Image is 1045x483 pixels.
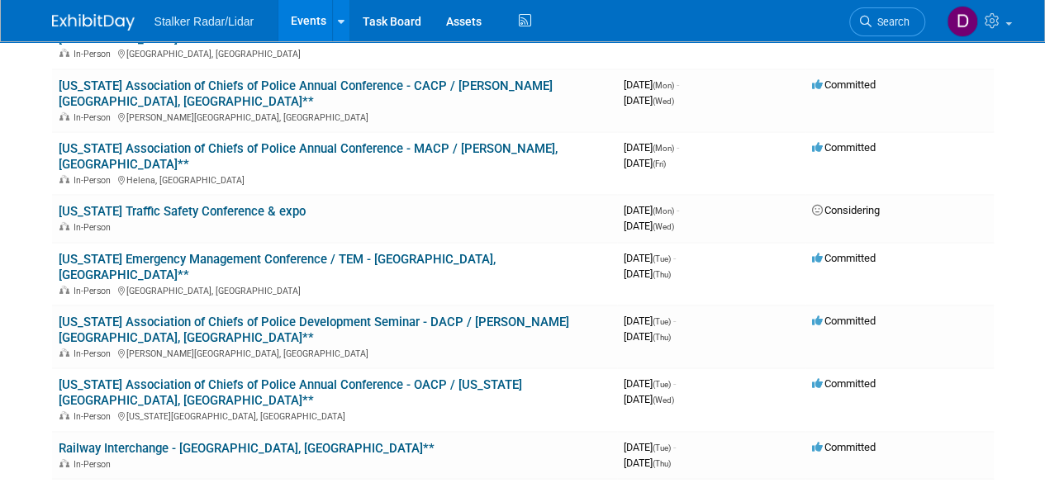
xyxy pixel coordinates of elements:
a: [US_STATE] Association of Chiefs of Police Annual Conference - CACP / [PERSON_NAME][GEOGRAPHIC_DA... [59,78,553,109]
span: [DATE] [624,252,676,264]
img: In-Person Event [59,49,69,57]
span: - [673,315,676,327]
span: In-Person [74,222,116,233]
span: [DATE] [624,204,679,216]
img: In-Person Event [59,175,69,183]
span: (Tue) [653,443,671,452]
a: [US_STATE] Association of Chiefs of Police Annual Conference - OACP / [US_STATE][GEOGRAPHIC_DATA]... [59,377,522,408]
span: (Wed) [653,395,674,405]
span: In-Person [74,411,116,422]
span: Committed [812,377,876,390]
span: [DATE] [624,94,674,107]
span: Committed [812,78,876,91]
img: In-Person Event [59,411,69,419]
span: (Wed) [653,97,674,106]
img: In-Person Event [59,222,69,230]
span: - [673,252,676,264]
span: - [677,204,679,216]
a: [US_STATE] Emergency Management Conference / TEM - [GEOGRAPHIC_DATA], [GEOGRAPHIC_DATA]** [59,252,496,282]
span: [DATE] [624,441,676,453]
span: In-Person [74,49,116,59]
span: (Tue) [653,317,671,326]
span: (Tue) [653,380,671,389]
span: [DATE] [624,141,679,154]
span: - [673,441,676,453]
span: (Thu) [653,333,671,342]
span: (Mon) [653,144,674,153]
span: (Mon) [653,206,674,215]
span: [DATE] [624,393,674,405]
a: [US_STATE] Association of Chiefs of Police Trade Show / [GEOGRAPHIC_DATA], [GEOGRAPHIC_DATA]** [59,16,496,46]
span: (Mon) [653,81,674,90]
span: [DATE] [624,220,674,232]
img: ExhibitDay [52,14,135,31]
span: Search [872,16,910,28]
img: In-Person Event [59,348,69,357]
div: [GEOGRAPHIC_DATA], [GEOGRAPHIC_DATA] [59,283,610,296]
span: In-Person [74,459,116,470]
span: (Wed) [653,222,674,231]
span: [DATE] [624,157,666,169]
span: [DATE] [624,457,671,469]
a: [US_STATE] Association of Chiefs of Police Annual Conference - MACP / [PERSON_NAME], [GEOGRAPHIC_... [59,141,558,172]
span: [DATE] [624,315,676,327]
span: Committed [812,141,876,154]
img: In-Person Event [59,112,69,121]
span: - [677,78,679,91]
span: [DATE] [624,268,671,280]
span: (Thu) [653,270,671,279]
img: David Foster [947,6,978,37]
span: In-Person [74,348,116,359]
span: - [673,377,676,390]
span: In-Person [74,175,116,186]
a: [US_STATE] Traffic Safety Conference & expo [59,204,306,219]
span: [DATE] [624,330,671,343]
span: Committed [812,252,876,264]
span: [DATE] [624,377,676,390]
img: In-Person Event [59,459,69,467]
span: Committed [812,315,876,327]
span: Stalker Radar/Lidar [154,15,254,28]
span: In-Person [74,112,116,123]
div: [US_STATE][GEOGRAPHIC_DATA], [GEOGRAPHIC_DATA] [59,409,610,422]
div: [PERSON_NAME][GEOGRAPHIC_DATA], [GEOGRAPHIC_DATA] [59,110,610,123]
div: [PERSON_NAME][GEOGRAPHIC_DATA], [GEOGRAPHIC_DATA] [59,346,610,359]
span: Considering [812,204,880,216]
span: (Fri) [653,159,666,168]
span: In-Person [74,286,116,296]
span: [DATE] [624,78,679,91]
a: Search [849,7,925,36]
span: (Tue) [653,254,671,263]
a: [US_STATE] Association of Chiefs of Police Development Seminar - DACP / [PERSON_NAME][GEOGRAPHIC_... [59,315,569,345]
img: In-Person Event [59,286,69,294]
a: Railway Interchange - [GEOGRAPHIC_DATA], [GEOGRAPHIC_DATA]** [59,441,435,456]
span: (Thu) [653,459,671,468]
div: Helena, [GEOGRAPHIC_DATA] [59,173,610,186]
div: [GEOGRAPHIC_DATA], [GEOGRAPHIC_DATA] [59,46,610,59]
span: Committed [812,441,876,453]
span: - [677,141,679,154]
